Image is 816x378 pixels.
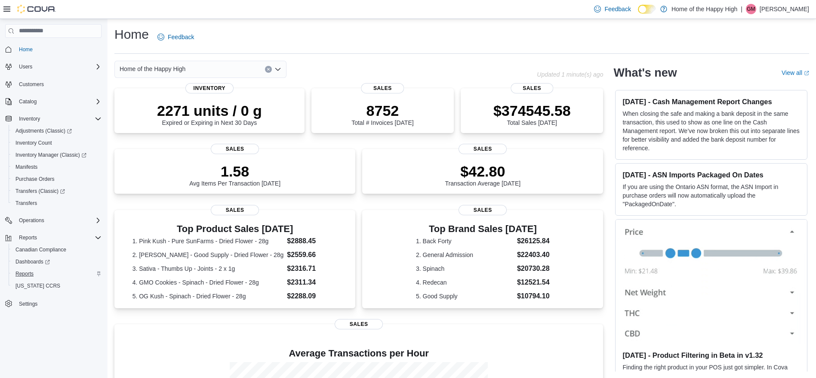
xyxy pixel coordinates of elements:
[416,251,514,259] dt: 2. General Admission
[15,79,47,90] a: Customers
[747,4,755,14] span: GM
[15,200,37,207] span: Transfers
[114,26,149,43] h1: Home
[638,5,656,14] input: Dark Mode
[2,61,105,73] button: Users
[12,269,102,279] span: Reports
[9,197,105,209] button: Transfers
[622,183,800,208] p: If you are using the Ontario ASN format, the ASN Import in purchase orders will now automatically...
[287,236,337,246] dd: $2888.45
[12,186,102,196] span: Transfers (Classic)
[416,224,550,234] h3: Top Brand Sales [DATE]
[493,102,571,119] p: $374545.58
[622,170,800,179] h3: [DATE] - ASN Imports Packaged On Dates
[622,109,800,152] p: When closing the safe and making a bank deposit in the same transaction, this used to show as one...
[416,292,514,301] dt: 5. Good Supply
[189,163,280,180] p: 1.58
[2,232,105,244] button: Reports
[15,127,72,134] span: Adjustments (Classic)
[120,64,185,74] span: Home of the Happy High
[741,4,742,14] p: |
[15,96,102,107] span: Catalog
[19,115,40,122] span: Inventory
[132,264,284,273] dt: 3. Sativa - Thumbs Up - Joints - 2 x 1g
[12,245,102,255] span: Canadian Compliance
[19,98,37,105] span: Catalog
[12,138,55,148] a: Inventory Count
[517,236,550,246] dd: $26125.84
[17,5,56,13] img: Cova
[15,215,102,226] span: Operations
[12,138,102,148] span: Inventory Count
[12,174,102,184] span: Purchase Orders
[12,281,64,291] a: [US_STATE] CCRS
[2,113,105,125] button: Inventory
[19,234,37,241] span: Reports
[157,102,262,126] div: Expired or Expiring in Next 30 Days
[15,114,43,124] button: Inventory
[511,83,553,93] span: Sales
[15,282,60,289] span: [US_STATE] CCRS
[2,297,105,310] button: Settings
[121,348,596,359] h4: Average Transactions per Hour
[517,250,550,260] dd: $22403.40
[445,163,521,187] div: Transaction Average [DATE]
[15,232,40,243] button: Reports
[287,277,337,288] dd: $2311.34
[804,71,809,76] svg: External link
[274,66,281,73] button: Open list of options
[15,96,40,107] button: Catalog
[15,246,66,253] span: Canadian Compliance
[15,270,34,277] span: Reports
[622,351,800,359] h3: [DATE] - Product Filtering in Beta in v1.32
[5,40,102,332] nav: Complex example
[15,176,55,183] span: Purchase Orders
[12,162,102,172] span: Manifests
[9,185,105,197] a: Transfers (Classic)
[2,43,105,56] button: Home
[361,83,404,93] span: Sales
[351,102,413,119] p: 8752
[591,0,634,18] a: Feedback
[517,291,550,301] dd: $10794.10
[351,102,413,126] div: Total # Invoices [DATE]
[15,44,102,55] span: Home
[287,263,337,274] dd: $2316.71
[9,149,105,161] a: Inventory Manager (Classic)
[19,81,44,88] span: Customers
[15,79,102,90] span: Customers
[9,161,105,173] button: Manifests
[12,257,102,267] span: Dashboards
[537,71,603,78] p: Updated 1 minute(s) ago
[12,174,58,184] a: Purchase Orders
[604,5,631,13] span: Feedback
[157,102,262,119] p: 2271 units / 0 g
[622,97,800,106] h3: [DATE] - Cash Management Report Changes
[265,66,272,73] button: Clear input
[19,217,44,224] span: Operations
[613,66,677,80] h2: What's new
[185,83,234,93] span: Inventory
[2,214,105,226] button: Operations
[15,164,37,170] span: Manifests
[211,144,259,154] span: Sales
[782,69,809,76] a: View allExternal link
[132,224,338,234] h3: Top Product Sales [DATE]
[12,126,75,136] a: Adjustments (Classic)
[517,263,550,274] dd: $20730.28
[671,4,737,14] p: Home of the Happy High
[9,280,105,292] button: [US_STATE] CCRS
[9,173,105,185] button: Purchase Orders
[493,102,571,126] div: Total Sales [DATE]
[9,137,105,149] button: Inventory Count
[168,33,194,41] span: Feedback
[189,163,280,187] div: Avg Items Per Transaction [DATE]
[416,237,514,245] dt: 1. Back Forty
[19,46,33,53] span: Home
[2,78,105,90] button: Customers
[12,198,102,208] span: Transfers
[12,198,40,208] a: Transfers
[335,319,383,329] span: Sales
[132,292,284,301] dt: 5. OG Kush - Spinach - Dried Flower - 28g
